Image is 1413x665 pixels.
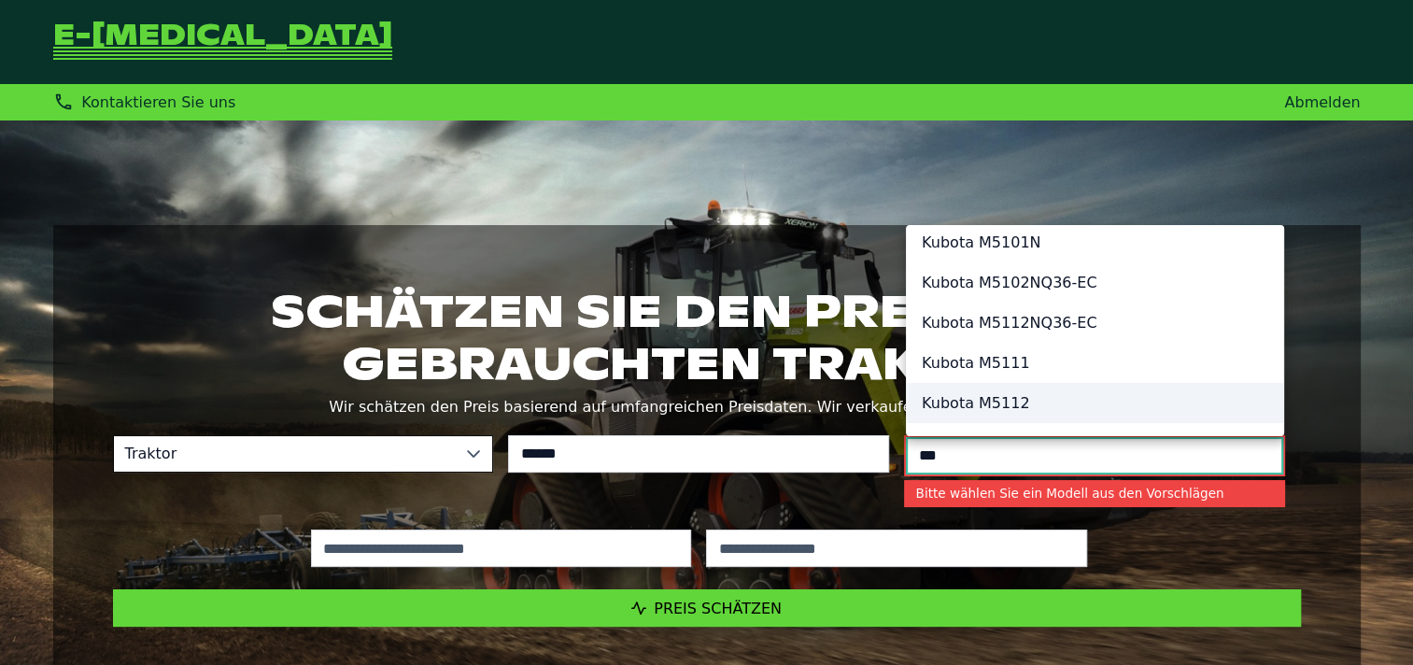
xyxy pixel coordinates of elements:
a: Abmelden [1284,93,1360,111]
p: Wir schätzen den Preis basierend auf umfangreichen Preisdaten. Wir verkaufen und liefern ebenfalls. [113,394,1301,420]
li: Kubota M5112NQ36-EC [907,303,1283,343]
span: Traktor [114,436,456,472]
span: Preis schätzen [654,600,782,617]
li: Kubota M5102NQ36-EC [907,262,1283,303]
li: Kubota M5101N [907,222,1283,262]
li: Kubota M5091N [907,423,1283,463]
button: Preis schätzen [113,589,1301,627]
li: Kubota M5112 [907,383,1283,423]
a: Zurück zur Startseite [53,22,392,62]
h1: Schätzen Sie den Preis Ihres gebrauchten Traktors [113,285,1301,389]
li: Kubota M5111 [907,343,1283,383]
small: Bitte wählen Sie ein Modell aus den Vorschlägen [904,480,1285,508]
div: Kontaktieren Sie uns [53,92,236,113]
span: Kontaktieren Sie uns [81,93,235,111]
